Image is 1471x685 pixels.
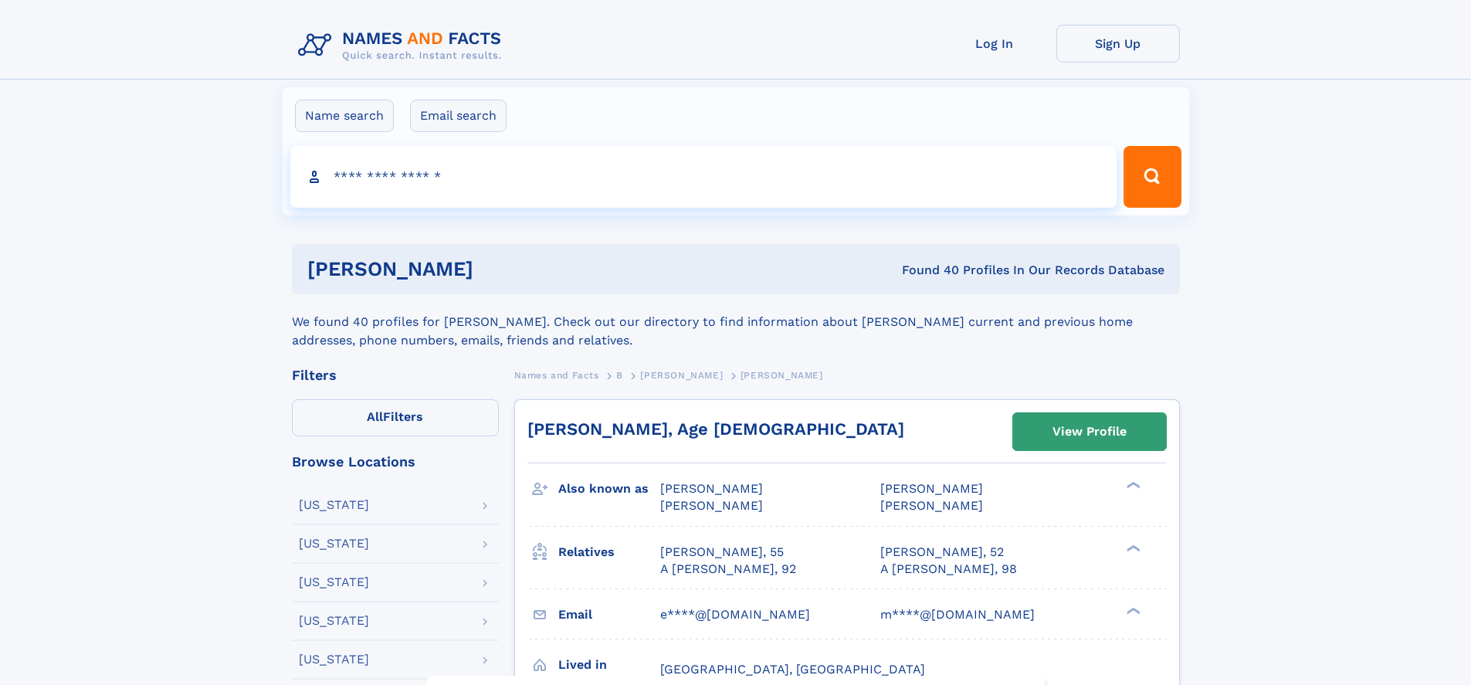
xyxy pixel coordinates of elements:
[514,365,599,385] a: Names and Facts
[558,539,660,565] h3: Relatives
[292,368,499,382] div: Filters
[660,561,796,578] a: A [PERSON_NAME], 92
[1123,543,1141,553] div: ❯
[410,100,507,132] label: Email search
[640,365,723,385] a: [PERSON_NAME]
[1123,605,1141,615] div: ❯
[299,537,369,550] div: [US_STATE]
[558,602,660,628] h3: Email
[290,146,1117,208] input: search input
[660,481,763,496] span: [PERSON_NAME]
[292,25,514,66] img: Logo Names and Facts
[367,409,383,424] span: All
[640,370,723,381] span: [PERSON_NAME]
[660,544,784,561] a: [PERSON_NAME], 55
[292,399,499,436] label: Filters
[880,481,983,496] span: [PERSON_NAME]
[1056,25,1180,63] a: Sign Up
[299,615,369,627] div: [US_STATE]
[295,100,394,132] label: Name search
[1013,413,1166,450] a: View Profile
[880,544,1004,561] a: [PERSON_NAME], 52
[292,455,499,469] div: Browse Locations
[1052,414,1127,449] div: View Profile
[558,476,660,502] h3: Also known as
[558,652,660,678] h3: Lived in
[527,419,904,439] a: [PERSON_NAME], Age [DEMOGRAPHIC_DATA]
[933,25,1056,63] a: Log In
[616,370,623,381] span: B
[299,499,369,511] div: [US_STATE]
[616,365,623,385] a: B
[1123,480,1141,490] div: ❯
[687,262,1164,279] div: Found 40 Profiles In Our Records Database
[660,662,925,677] span: [GEOGRAPHIC_DATA], [GEOGRAPHIC_DATA]
[299,576,369,588] div: [US_STATE]
[1124,146,1181,208] button: Search Button
[880,498,983,513] span: [PERSON_NAME]
[307,259,688,279] h1: [PERSON_NAME]
[741,370,823,381] span: [PERSON_NAME]
[292,294,1180,350] div: We found 40 profiles for [PERSON_NAME]. Check out our directory to find information about [PERSON...
[660,498,763,513] span: [PERSON_NAME]
[299,653,369,666] div: [US_STATE]
[880,561,1017,578] a: A [PERSON_NAME], 98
